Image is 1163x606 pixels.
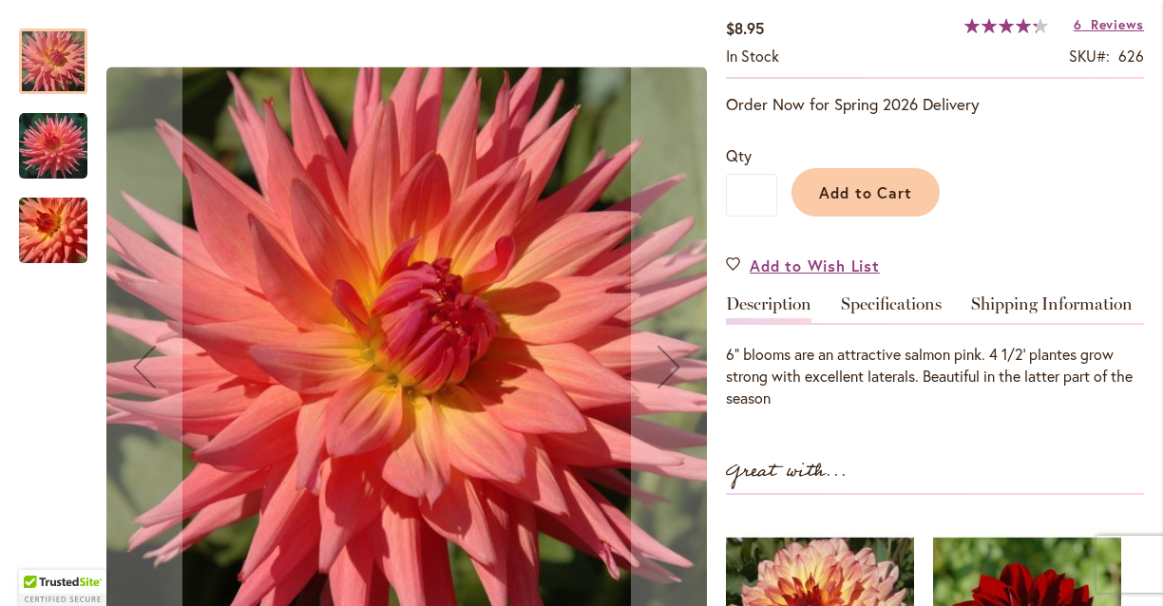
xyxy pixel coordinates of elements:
span: 6 [1074,15,1082,33]
iframe: Launch Accessibility Center [14,539,67,592]
strong: Great with... [726,456,848,487]
img: BROOKSIDE CHERI [19,112,87,180]
div: BROOKSIDE CHERI [19,94,106,179]
div: Detailed Product Info [726,295,1144,409]
div: 86% [964,18,1048,33]
div: BROOKSIDE CHERI [19,9,106,94]
div: 6" blooms are an attractive salmon pink. 4 1/2' plantes grow strong with excellent laterals. Beau... [726,344,1144,409]
div: Availability [726,46,779,67]
a: 6 Reviews [1074,15,1144,33]
span: Qty [726,145,752,165]
strong: SKU [1069,46,1110,66]
span: Reviews [1091,15,1144,33]
span: Add to Cart [819,182,913,202]
span: $8.95 [726,18,764,38]
a: Specifications [841,295,942,323]
p: Order Now for Spring 2026 Delivery [726,93,1144,116]
a: Description [726,295,811,323]
div: 626 [1118,46,1144,67]
button: Add to Cart [791,168,940,217]
a: Add to Wish List [726,255,880,276]
a: Shipping Information [971,295,1133,323]
span: In stock [726,46,779,66]
span: Add to Wish List [750,255,880,276]
div: BROOKSIDE CHERI [19,179,87,263]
